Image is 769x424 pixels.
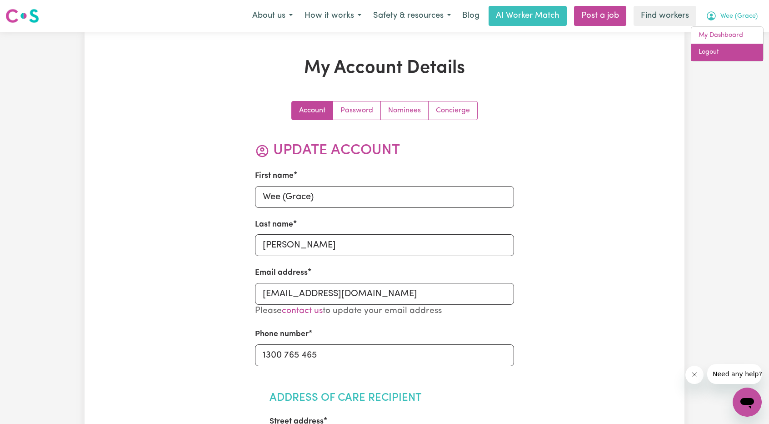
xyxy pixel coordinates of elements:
[457,6,485,26] a: Blog
[255,267,308,279] label: Email address
[429,101,477,120] a: Update account manager
[574,6,626,26] a: Post a job
[255,305,514,318] p: Please to update your email address
[691,26,764,61] div: My Account
[685,366,704,384] iframe: Close message
[255,344,514,366] input: e.g. 0410 123 456
[707,364,762,384] iframe: Message from company
[299,6,367,25] button: How it works
[255,186,514,208] input: e.g. Beth
[5,6,55,14] span: Need any help?
[255,170,294,182] label: First name
[691,27,763,44] a: My Dashboard
[489,6,567,26] a: AI Worker Match
[270,392,500,405] h2: Address of Care Recipient
[246,6,299,25] button: About us
[190,57,579,79] h1: My Account Details
[255,328,309,340] label: Phone number
[255,219,293,231] label: Last name
[333,101,381,120] a: Update your password
[255,283,514,305] input: e.g. beth.childs@gmail.com
[5,5,39,26] a: Careseekers logo
[5,8,39,24] img: Careseekers logo
[255,142,514,159] h2: Update Account
[691,44,763,61] a: Logout
[720,11,758,21] span: Wee (Grace)
[292,101,333,120] a: Update your account
[733,388,762,417] iframe: Button to launch messaging window
[381,101,429,120] a: Update your nominees
[255,234,514,256] input: e.g. Childs
[634,6,696,26] a: Find workers
[700,6,764,25] button: My Account
[282,307,323,315] a: contact us
[367,6,457,25] button: Safety & resources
